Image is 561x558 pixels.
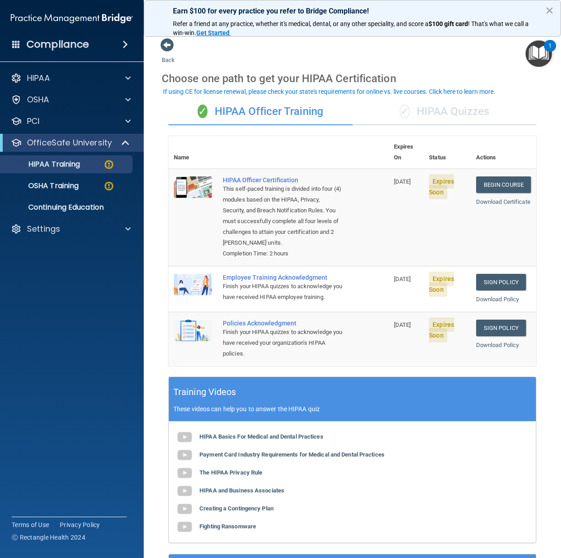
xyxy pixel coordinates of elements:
[60,520,100,529] a: Privacy Policy
[199,523,256,530] b: Fighting Ransomware
[176,518,194,536] img: gray_youtube_icon.38fcd6cc.png
[199,433,323,440] b: HIPAA Basics For Medical and Dental Practices
[400,105,410,118] span: ✓
[176,446,194,464] img: gray_youtube_icon.38fcd6cc.png
[176,482,194,500] img: gray_youtube_icon.38fcd6cc.png
[545,3,554,18] button: Close
[394,276,411,282] span: [DATE]
[471,136,536,169] th: Actions
[173,405,531,413] p: These videos can help you to answer the HIPAA quiz
[173,20,428,27] span: Refer a friend at any practice, whether it's medical, dental, or any other speciality, and score a
[526,40,552,67] button: Open Resource Center, 1 new notification
[476,320,526,336] a: Sign Policy
[12,533,85,542] span: Ⓒ Rectangle Health 2024
[27,38,89,51] h4: Compliance
[429,272,454,297] span: Expires Soon
[389,136,424,169] th: Expires On
[394,321,411,328] span: [DATE]
[223,281,344,303] div: Finish your HIPAA quizzes to acknowledge you have received HIPAA employee training.
[162,46,175,63] a: Back
[429,317,454,343] span: Expires Soon
[173,20,530,36] span: ! That's what we call a win-win.
[223,320,344,327] div: Policies Acknowledgment
[27,116,40,127] p: PCI
[199,505,274,512] b: Creating a Contingency Plan
[424,136,471,169] th: Status
[176,428,194,446] img: gray_youtube_icon.38fcd6cc.png
[176,500,194,518] img: gray_youtube_icon.38fcd6cc.png
[223,184,344,248] div: This self-paced training is divided into four (4) modules based on the HIPAA, Privacy, Security, ...
[6,160,80,169] p: HIPAA Training
[11,116,131,127] a: PCI
[429,174,454,199] span: Expires Soon
[428,20,468,27] strong: $100 gift card
[199,451,384,458] b: Payment Card Industry Requirements for Medical and Dental Practices
[27,224,60,234] p: Settings
[27,94,49,105] p: OSHA
[476,342,519,348] a: Download Policy
[11,94,131,105] a: OSHA
[6,203,128,212] p: Continuing Education
[476,296,519,303] a: Download Policy
[223,248,344,259] div: Completion Time: 2 hours
[27,73,50,83] p: HIPAA
[11,224,131,234] a: Settings
[168,136,217,169] th: Name
[11,9,133,27] img: PMB logo
[11,73,131,83] a: HIPAA
[196,29,231,36] a: Get Started
[27,137,112,148] p: OfficeSafe University
[198,105,208,118] span: ✓
[176,464,194,482] img: gray_youtube_icon.38fcd6cc.png
[548,46,552,57] div: 1
[162,66,543,92] div: Choose one path to get your HIPAA Certification
[199,469,262,476] b: The HIPAA Privacy Rule
[103,159,115,170] img: warning-circle.0cc9ac19.png
[168,98,353,125] div: HIPAA Officer Training
[173,7,532,15] p: Earn $100 for every practice you refer to Bridge Compliance!
[353,98,537,125] div: HIPAA Quizzes
[476,176,531,193] a: Begin Course
[223,327,344,359] div: Finish your HIPAA quizzes to acknowledge you have received your organization’s HIPAA policies.
[6,181,79,190] p: OSHA Training
[476,198,530,205] a: Download Certificate
[163,88,495,95] div: If using CE for license renewal, please check your state's requirements for online vs. live cours...
[223,176,344,184] a: HIPAA Officer Certification
[103,180,115,192] img: warning-circle.0cc9ac19.png
[12,520,49,529] a: Terms of Use
[11,137,130,148] a: OfficeSafe University
[223,274,344,281] div: Employee Training Acknowledgment
[199,487,284,494] b: HIPAA and Business Associates
[394,178,411,185] span: [DATE]
[196,29,230,36] strong: Get Started
[162,87,497,96] button: If using CE for license renewal, please check your state's requirements for online vs. live cours...
[476,274,526,290] a: Sign Policy
[173,384,236,400] h5: Training Videos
